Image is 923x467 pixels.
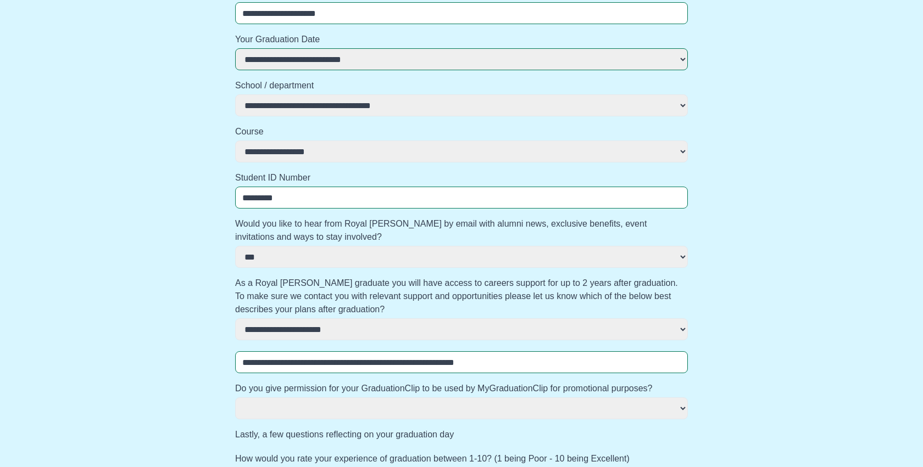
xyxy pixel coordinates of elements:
label: Do you give permission for your GraduationClip to be used by MyGraduationClip for promotional pur... [235,382,688,395]
label: Course [235,125,688,138]
label: As a Royal [PERSON_NAME] graduate you will have access to careers support for up to 2 years after... [235,277,688,316]
label: Student ID Number [235,171,688,184]
label: How would you rate your experience of graduation between 1-10? (1 being Poor - 10 being Excellent) [235,452,688,465]
label: School / department [235,79,688,92]
label: Your Graduation Date [235,33,688,46]
label: Lastly, a few questions reflecting on your graduation day [235,428,688,441]
label: Would you like to hear from Royal [PERSON_NAME] by email with alumni news, exclusive benefits, ev... [235,217,688,244]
